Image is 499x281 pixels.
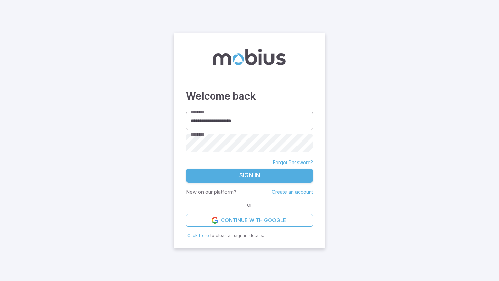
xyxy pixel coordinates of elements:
a: Continue with Google [186,214,313,227]
h3: Welcome back [186,89,313,104]
a: Create an account [272,189,313,195]
p: New on our platform? [186,188,236,196]
a: Forgot Password? [273,159,313,166]
span: or [245,201,254,209]
span: Click here [187,233,209,238]
p: to clear all sign in details. [187,232,312,239]
button: Sign In [186,169,313,183]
